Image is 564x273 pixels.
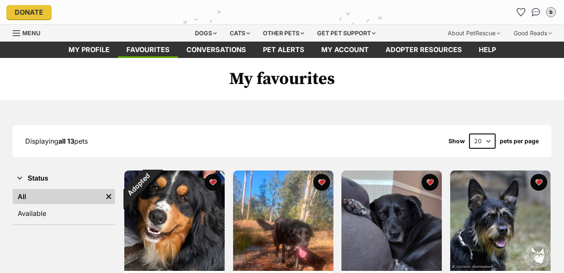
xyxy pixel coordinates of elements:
a: All [13,189,102,204]
a: Adopter resources [377,42,470,58]
button: My account [544,5,558,19]
span: Show [449,138,465,144]
span: Displaying pets [25,137,88,145]
button: favourite [313,174,330,191]
button: Status [13,173,115,184]
label: pets per page [500,138,539,144]
img: Chyna [341,171,442,271]
div: About PetRescue [442,25,506,42]
a: Conversations [529,5,543,19]
div: Status [13,187,115,224]
div: Adopted [113,160,163,210]
div: Get pet support [311,25,381,42]
a: Help [470,42,504,58]
div: Other pets [257,25,310,42]
a: Pet alerts [254,42,313,58]
a: Menu [13,25,46,40]
img: Rex [233,171,333,271]
img: Edwin [124,171,225,271]
span: Menu [22,29,40,37]
a: Remove filter [102,189,115,204]
button: favourite [530,174,547,191]
div: Dogs [189,25,223,42]
a: Donate [6,5,52,19]
button: favourite [422,174,439,191]
img: Elvis [450,171,551,271]
a: My account [313,42,377,58]
div: b [547,8,555,16]
a: Favourites [514,5,527,19]
div: Cats [224,25,256,42]
button: favourite [205,174,222,191]
a: Available [13,206,115,221]
a: Adopted [124,264,225,273]
ul: Account quick links [514,5,558,19]
img: chat-41dd97257d64d25036548639549fe6c8038ab92f7586957e7f3b1b290dea8141.svg [532,8,540,16]
a: conversations [178,42,254,58]
strong: all 13 [58,137,74,145]
div: Good Reads [508,25,558,42]
a: My profile [60,42,118,58]
a: Favourites [118,42,178,58]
